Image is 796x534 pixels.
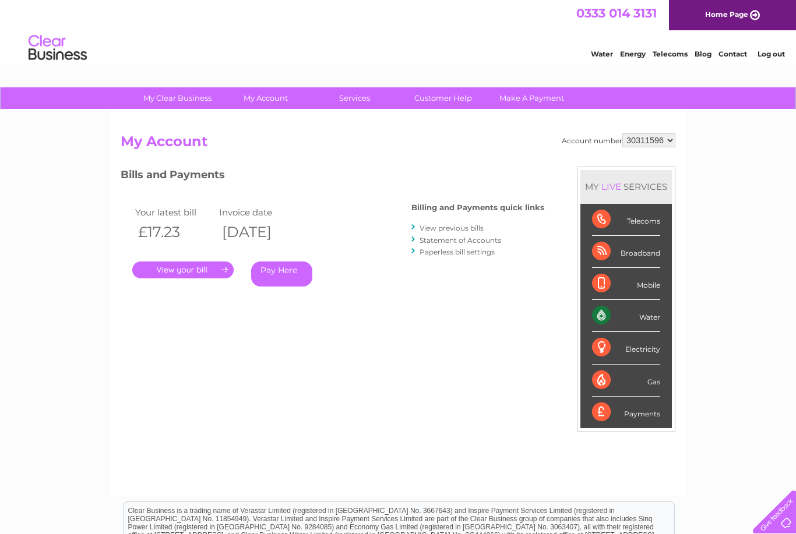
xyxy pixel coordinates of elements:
a: Paperless bill settings [420,247,495,256]
a: My Account [218,87,314,109]
a: Statement of Accounts [420,236,501,245]
h4: Billing and Payments quick links [411,203,544,212]
div: LIVE [599,181,624,192]
a: My Clear Business [129,87,226,109]
img: logo.png [28,30,87,66]
td: Your latest bill [132,204,216,220]
a: Blog [695,49,712,58]
a: Water [591,49,613,58]
div: Mobile [592,268,660,300]
a: Energy [620,49,646,58]
h3: Bills and Payments [121,167,544,187]
div: Water [592,300,660,332]
div: MY SERVICES [580,170,672,203]
a: Services [307,87,403,109]
div: Clear Business is a trading name of Verastar Limited (registered in [GEOGRAPHIC_DATA] No. 3667643... [124,6,674,56]
a: . [132,261,234,278]
div: Broadband [592,236,660,268]
div: Account number [562,133,675,147]
a: Customer Help [395,87,491,109]
td: Invoice date [216,204,300,220]
div: Payments [592,397,660,428]
a: Telecoms [653,49,688,58]
a: Contact [718,49,747,58]
th: £17.23 [132,220,216,244]
a: Make A Payment [484,87,580,109]
a: Pay Here [251,261,312,287]
th: [DATE] [216,220,300,244]
h2: My Account [121,133,675,155]
div: Gas [592,365,660,397]
a: Log out [758,49,785,58]
div: Telecoms [592,204,660,236]
a: View previous bills [420,224,484,232]
div: Electricity [592,332,660,364]
a: 0333 014 3131 [576,6,657,20]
